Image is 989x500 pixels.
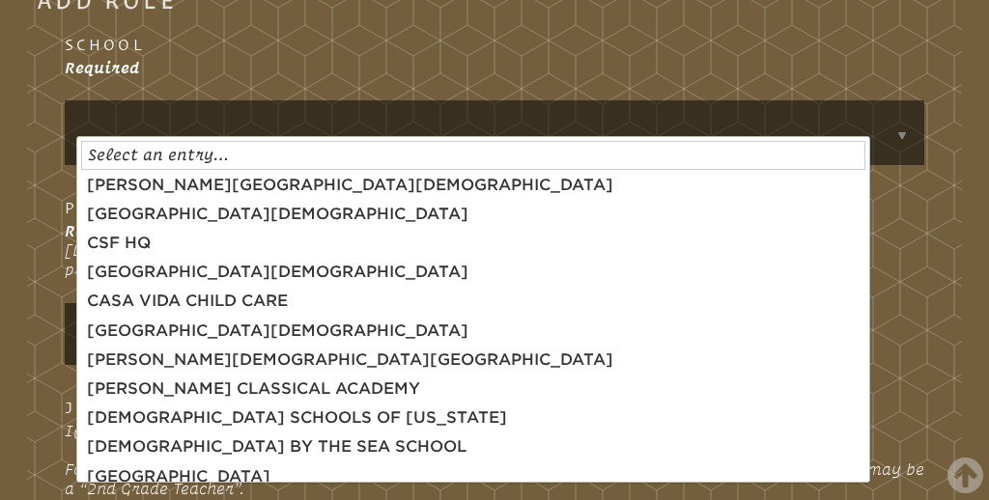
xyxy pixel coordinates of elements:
a: [GEOGRAPHIC_DATA][DEMOGRAPHIC_DATA] [81,202,474,227]
a: CSF HQ [81,231,156,256]
a: Select an entry… [82,142,235,167]
a: [DEMOGRAPHIC_DATA] By the Sea School [81,434,472,459]
h3: Position [65,196,925,221]
span: Required [65,59,139,76]
a: [DEMOGRAPHIC_DATA] Schools of [US_STATE] [81,405,513,431]
p: If your job at your school does not appear among the Positions, please enter it here. For example... [65,421,925,498]
a: [GEOGRAPHIC_DATA][DEMOGRAPHIC_DATA] [81,260,474,285]
span: Required. [65,222,145,239]
h3: Job at School [65,396,925,421]
a: Casa Vida Child Care [81,289,294,314]
a: [PERSON_NAME][DEMOGRAPHIC_DATA][GEOGRAPHIC_DATA] [81,347,619,373]
a: [GEOGRAPHIC_DATA] [81,463,276,488]
a: [PERSON_NAME] Classical Academy [81,376,426,402]
a: [GEOGRAPHIC_DATA][DEMOGRAPHIC_DATA] [81,319,474,344]
h3: School [65,33,925,58]
p: Your selection from this list generates your account’s privileges at [DOMAIN_NAME]. If no respons... [65,221,925,279]
a: [PERSON_NAME][GEOGRAPHIC_DATA][DEMOGRAPHIC_DATA] [81,173,619,198]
